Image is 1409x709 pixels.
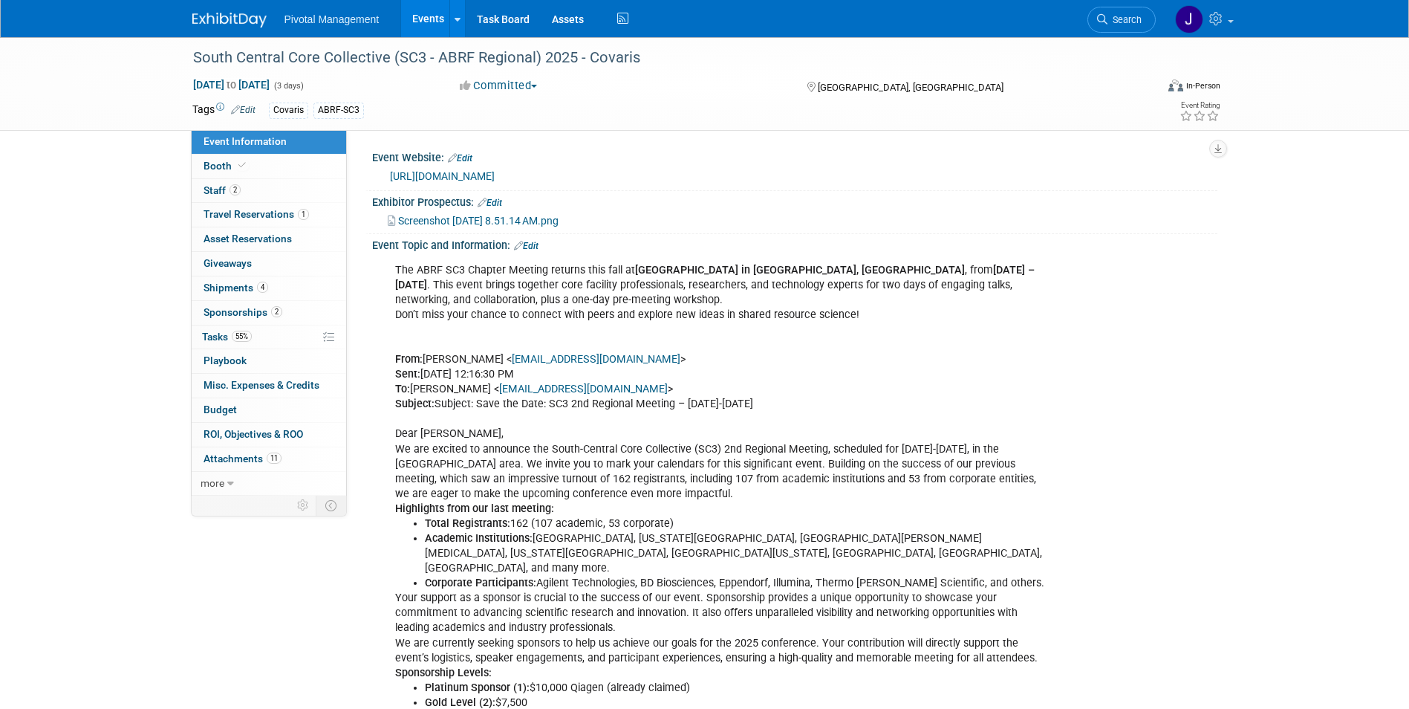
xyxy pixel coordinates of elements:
[284,13,380,25] span: Pivotal Management
[238,161,246,169] i: Booth reservation complete
[425,532,533,545] b: Academic Institutions:
[204,257,252,269] span: Giveaways
[192,130,346,154] a: Event Information
[1179,102,1220,109] div: Event Rating
[192,78,270,91] span: [DATE] [DATE]
[192,155,346,178] a: Booth
[192,349,346,373] a: Playbook
[425,576,1045,591] li: Agilent Technologies, BD Biosciences, Eppendorf, Illumina, Thermo [PERSON_NAME] Scientific, and o...
[192,447,346,471] a: Attachments11
[192,102,256,119] td: Tags
[204,282,268,294] span: Shipments
[267,453,282,464] span: 11
[372,146,1217,166] div: Event Website:
[398,215,559,227] span: Screenshot [DATE] 8.51.14 AM.png
[192,227,346,251] a: Asset Reservations
[204,404,237,415] span: Budget
[192,301,346,325] a: Sponsorships2
[230,184,241,195] span: 2
[818,82,1003,93] span: [GEOGRAPHIC_DATA], [GEOGRAPHIC_DATA]
[395,502,554,515] b: Highlights from our last meeting:
[201,477,224,489] span: more
[635,264,965,276] b: [GEOGRAPHIC_DATA] in [GEOGRAPHIC_DATA], [GEOGRAPHIC_DATA]
[448,153,472,164] a: Edit
[204,184,241,196] span: Staff
[204,208,309,220] span: Travel Reservations
[514,241,538,251] a: Edit
[231,105,256,115] a: Edit
[388,215,559,227] a: Screenshot [DATE] 8.51.14 AM.png
[298,209,309,220] span: 1
[273,81,304,91] span: (3 days)
[192,326,346,349] a: Tasks55%
[395,383,410,395] b: To:
[395,368,420,381] b: Sent:
[372,234,1217,253] div: Event Topic and Information:
[512,353,680,366] a: [EMAIL_ADDRESS][DOMAIN_NAME]
[395,667,492,679] b: Sponsorship Levels:
[425,517,510,530] b: Total Registrants:
[192,398,346,422] a: Budget
[425,682,530,694] b: Platinum Sponsor (1):
[232,331,252,342] span: 55%
[425,517,1045,531] li: 162 (107 academic, 53 corporate)
[204,135,287,147] span: Event Information
[204,379,319,391] span: Misc. Expenses & Credits
[425,531,1045,576] li: [GEOGRAPHIC_DATA], [US_STATE][GEOGRAPHIC_DATA], [GEOGRAPHIC_DATA][PERSON_NAME][MEDICAL_DATA], [US...
[316,496,346,515] td: Toggle Event Tabs
[372,191,1217,210] div: Exhibitor Prospectus:
[204,428,303,440] span: ROI, Objectives & ROO
[1068,77,1221,100] div: Event Format
[1087,7,1156,33] a: Search
[1168,80,1183,91] img: Format-Inperson.png
[192,179,346,203] a: Staff2
[204,354,247,366] span: Playbook
[395,353,423,366] b: From:
[269,103,308,118] div: Covaris
[499,383,668,395] a: [EMAIL_ADDRESS][DOMAIN_NAME]
[1185,80,1220,91] div: In-Person
[455,78,543,94] button: Committed
[204,160,249,172] span: Booth
[204,233,292,245] span: Asset Reservations
[192,203,346,227] a: Travel Reservations1
[224,79,238,91] span: to
[192,13,267,27] img: ExhibitDay
[425,681,1045,696] li: $10,000 Qiagen (already claimed)
[202,331,252,343] span: Tasks
[425,577,536,589] b: Corporate Participants:
[192,423,346,447] a: ROI, Objectives & ROO
[192,276,346,300] a: Shipments4
[313,103,364,118] div: ABRF-SC3
[390,170,495,182] a: [URL][DOMAIN_NAME]
[290,496,316,515] td: Personalize Event Tab Strip
[478,198,502,208] a: Edit
[395,264,1035,291] b: [DATE] – [DATE]
[271,306,282,317] span: 2
[192,472,346,496] a: more
[425,696,495,709] b: Gold Level (2):
[188,45,1133,71] div: South Central Core Collective (SC3 - ABRF Regional) 2025 - Covaris
[204,453,282,464] span: Attachments
[1175,5,1203,33] img: Jessica Gatton
[204,306,282,318] span: Sponsorships
[1107,14,1142,25] span: Search
[395,398,435,410] b: Subject:
[257,282,268,293] span: 4
[192,374,346,398] a: Misc. Expenses & Credits
[192,252,346,276] a: Giveaways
